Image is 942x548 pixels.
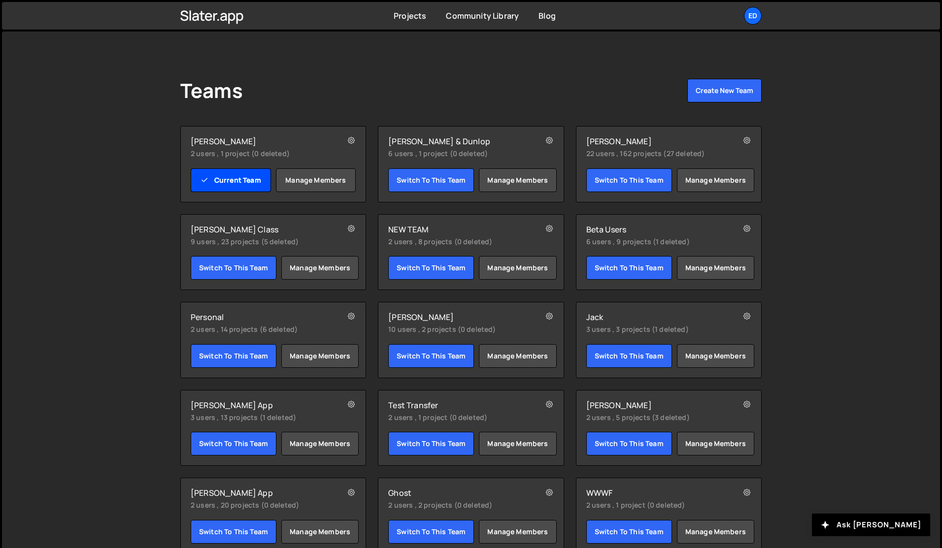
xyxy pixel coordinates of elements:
small: 6 users , 1 project (0 deleted) [388,149,524,159]
a: Switch to this team [191,256,276,280]
small: 2 users , 1 project (0 deleted) [586,500,722,510]
h2: [PERSON_NAME] & Dunlop [388,136,524,146]
a: Switch to this team [586,168,672,192]
h2: [PERSON_NAME] [586,136,722,146]
button: Ask [PERSON_NAME] [812,514,930,536]
a: Blog [538,10,556,21]
small: 6 users , 9 projects (1 deleted) [586,237,722,247]
a: Ed [744,7,762,25]
button: Create New Team [687,79,762,102]
h2: Personal [191,312,326,322]
a: Manage members [677,344,754,368]
small: 2 users , 5 projects (3 deleted) [586,413,722,422]
h2: [PERSON_NAME] App [191,400,326,410]
a: Switch to this team [586,520,672,544]
a: Switch to this team [388,344,474,368]
h1: Teams [180,79,243,102]
a: Community Library [446,10,519,21]
h2: NEW TEAM [388,225,524,234]
small: 10 users , 2 projects (0 deleted) [388,324,524,334]
a: Switch to this team [191,520,276,544]
h2: [PERSON_NAME] [586,400,722,410]
h2: Jack [586,312,722,322]
small: 2 users , 20 projects (0 deleted) [191,500,326,510]
a: Current Team [191,168,271,192]
small: 2 users , 14 projects (6 deleted) [191,324,326,334]
a: Switch to this team [586,344,672,368]
h2: [PERSON_NAME] [191,136,326,146]
small: 9 users , 23 projects (5 deleted) [191,237,326,247]
h2: [PERSON_NAME] App [191,488,326,498]
a: Manage members [479,432,556,455]
small: 2 users , 2 projects (0 deleted) [388,500,524,510]
a: Switch to this team [388,168,474,192]
small: 2 users , 1 project (0 deleted) [191,149,326,159]
a: Manage members [479,168,556,192]
a: Manage members [281,520,359,544]
a: Manage members [677,520,754,544]
a: Manage members [281,256,359,280]
a: Manage members [677,432,754,455]
small: 2 users , 8 projects (0 deleted) [388,237,524,247]
a: Switch to this team [586,432,672,455]
a: Manage members [479,256,556,280]
h2: [PERSON_NAME] Class [191,225,326,234]
a: Projects [394,10,426,21]
h2: Test Transfer [388,400,524,410]
a: Switch to this team [191,344,276,368]
a: Manage members [276,168,356,192]
small: 3 users , 13 projects (1 deleted) [191,413,326,422]
a: Switch to this team [586,256,672,280]
a: Switch to this team [191,432,276,455]
a: Manage members [281,432,359,455]
small: 3 users , 3 projects (1 deleted) [586,324,722,334]
h2: Beta Users [586,225,722,234]
a: Manage members [479,344,556,368]
a: Manage members [479,520,556,544]
h2: Ghost [388,488,524,498]
small: 2 users , 1 project (0 deleted) [388,413,524,422]
small: 22 users , 162 projects (27 deleted) [586,149,722,159]
a: Switch to this team [388,256,474,280]
a: Manage members [677,168,754,192]
h2: WWWF [586,488,722,498]
h2: [PERSON_NAME] [388,312,524,322]
a: Manage members [281,344,359,368]
a: Switch to this team [388,520,474,544]
a: Manage members [677,256,754,280]
a: Switch to this team [388,432,474,455]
